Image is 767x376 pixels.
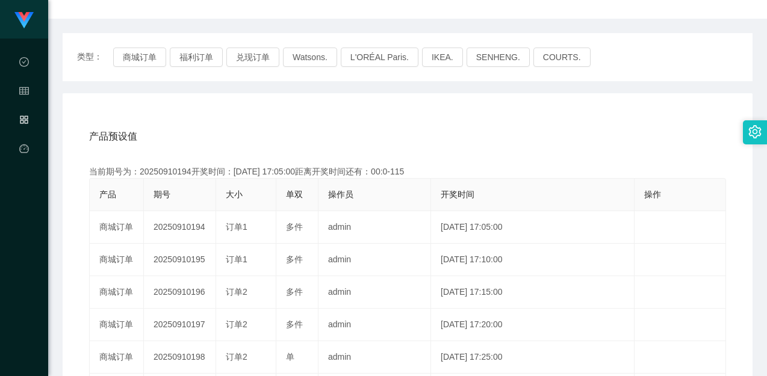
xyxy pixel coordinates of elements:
[90,211,144,244] td: 商城订单
[467,48,530,67] button: SENHENG.
[748,125,762,138] i: 图标: setting
[113,48,166,67] button: 商城订单
[431,341,635,374] td: [DATE] 17:25:00
[77,48,113,67] span: 类型：
[154,190,170,199] span: 期号
[318,341,431,374] td: admin
[318,244,431,276] td: admin
[226,352,247,362] span: 订单2
[283,48,337,67] button: Watsons.
[19,52,29,76] i: 图标: check-circle-o
[286,190,303,199] span: 单双
[341,48,418,67] button: L'ORÉAL Paris.
[89,165,726,178] div: 当前期号为：20250910194开奖时间：[DATE] 17:05:00距离开奖时间还有：00:0-115
[644,190,661,199] span: 操作
[328,190,353,199] span: 操作员
[99,190,116,199] span: 产品
[431,276,635,309] td: [DATE] 17:15:00
[90,244,144,276] td: 商城订单
[19,109,29,134] i: 图标: appstore-o
[286,352,294,362] span: 单
[144,341,216,374] td: 20250910198
[286,222,303,232] span: 多件
[226,190,243,199] span: 大小
[226,48,279,67] button: 兑现订单
[19,81,29,105] i: 图标: table
[286,319,303,329] span: 多件
[14,12,34,29] img: logo.9652507e.png
[226,254,247,264] span: 订单1
[144,211,216,244] td: 20250910194
[226,222,247,232] span: 订单1
[226,319,247,329] span: 订单2
[286,254,303,264] span: 多件
[170,48,223,67] button: 福利订单
[90,309,144,341] td: 商城订单
[144,276,216,309] td: 20250910196
[19,137,29,259] a: 图标: dashboard平台首页
[422,48,463,67] button: IKEA.
[89,129,137,144] span: 产品预设值
[286,287,303,297] span: 多件
[318,276,431,309] td: admin
[431,244,635,276] td: [DATE] 17:10:00
[19,87,29,194] span: 会员管理
[533,48,591,67] button: COURTS.
[431,211,635,244] td: [DATE] 17:05:00
[144,309,216,341] td: 20250910197
[19,58,29,165] span: 数据中心
[318,211,431,244] td: admin
[318,309,431,341] td: admin
[226,287,247,297] span: 订单2
[441,190,474,199] span: 开奖时间
[431,309,635,341] td: [DATE] 17:20:00
[90,276,144,309] td: 商城订单
[144,244,216,276] td: 20250910195
[19,116,29,223] span: 产品管理
[90,341,144,374] td: 商城订单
